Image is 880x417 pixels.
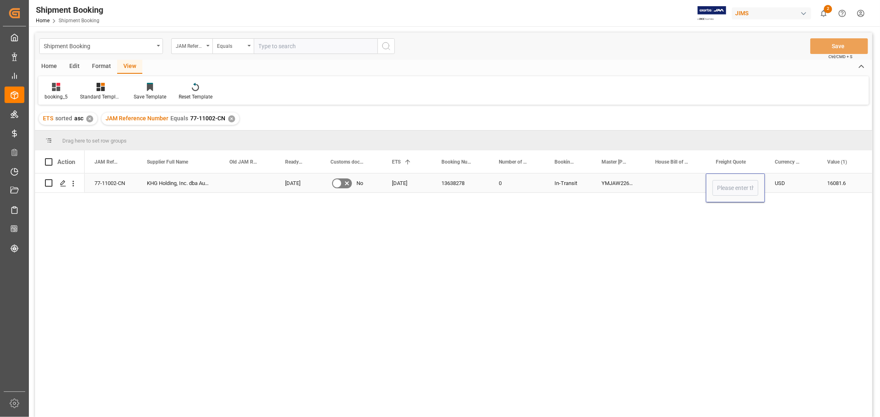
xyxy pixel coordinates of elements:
button: Help Center [833,4,852,23]
span: Old JAM Reference Number [229,159,258,165]
button: search button [377,38,395,54]
span: Ctrl/CMD + S [828,54,852,60]
span: asc [74,115,83,122]
div: Standard Templates [80,93,121,101]
div: 0 [489,173,545,192]
div: Shipment Booking [44,40,154,51]
button: show 2 new notifications [814,4,833,23]
span: Drag here to set row groups [62,138,127,144]
input: Please enter the value [712,180,758,196]
button: open menu [39,38,163,54]
img: Exertis%20JAM%20-%20Email%20Logo.jpg_1722504956.jpg [698,6,726,21]
span: 2 [824,5,832,13]
span: House Bill of Lading Number [655,159,689,165]
span: 77-11002-CN [190,115,225,122]
div: 77-11002-CN [85,173,137,192]
span: Booking Number [441,159,472,165]
button: JIMS [732,5,814,21]
span: Booking Status [554,159,574,165]
div: KHG Holding, Inc. dba Austere [137,173,219,192]
div: [DATE] [275,173,321,192]
span: Freight Quote [716,159,746,165]
span: ETS [392,159,401,165]
div: ✕ [86,115,93,122]
button: open menu [212,38,254,54]
span: Master [PERSON_NAME] of Lading Number [602,159,628,165]
button: Save [810,38,868,54]
span: sorted [55,115,72,122]
div: 13638278 [432,173,489,192]
span: Ready Date [285,159,303,165]
div: In-Transit [554,174,582,193]
div: Reset Template [179,93,212,101]
div: Save Template [134,93,166,101]
span: Customs documents sent to broker [330,159,365,165]
div: YMJAW226728864 [592,173,645,192]
div: 16081.6 [817,173,866,192]
div: JIMS [732,7,811,19]
input: Type to search [254,38,377,54]
div: ✕ [228,115,235,122]
div: Home [35,60,63,74]
div: Equals [217,40,245,50]
div: Action [57,158,75,166]
span: Number of Containers [499,159,527,165]
div: Press SPACE to select this row. [35,173,85,193]
span: ETS [43,115,53,122]
div: JAM Reference Number [176,40,204,50]
button: open menu [171,38,212,54]
span: Supplier Full Name [147,159,188,165]
div: booking_5 [45,93,68,101]
div: View [117,60,142,74]
div: [DATE] [382,173,432,192]
span: No [356,174,363,193]
div: Edit [63,60,86,74]
span: Equals [170,115,188,122]
span: Value (1) [827,159,847,165]
span: JAM Reference Number [94,159,120,165]
a: Home [36,18,50,23]
span: JAM Reference Number [106,115,168,122]
span: Currency (freight quote) [775,159,800,165]
div: USD [765,173,817,192]
div: Format [86,60,117,74]
div: Shipment Booking [36,4,103,16]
